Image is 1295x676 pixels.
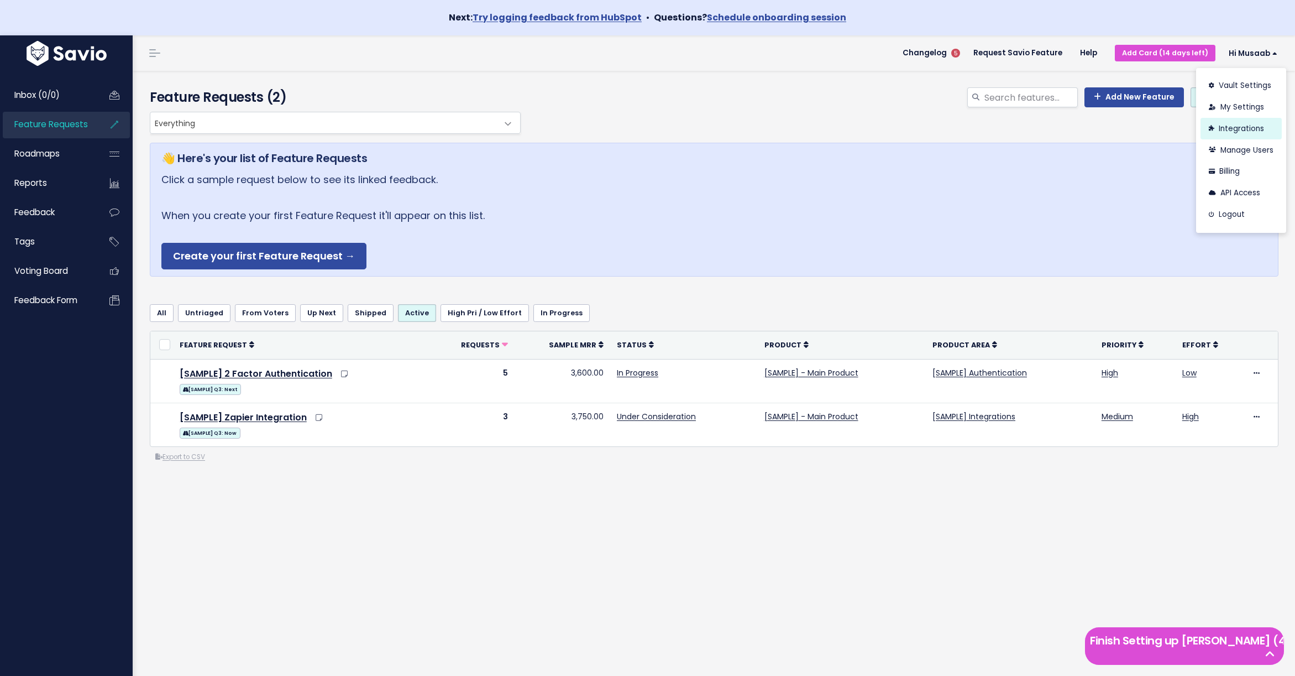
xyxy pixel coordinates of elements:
span: Status [617,340,647,350]
a: Active [398,304,436,322]
a: [SAMPLE] Authentication [932,367,1027,378]
span: Effort [1182,340,1211,350]
a: Schedule onboarding session [707,11,846,24]
a: Help [1071,45,1106,61]
td: 3 [431,403,515,446]
a: [SAMPLE] - Main Product [764,367,858,378]
a: Product Area [932,339,997,350]
a: Reports [3,170,92,196]
a: Logout [1200,204,1282,226]
h5: 👋 Here's your list of Feature Requests [161,150,1267,167]
span: [SAMPLE] Q3: Next [180,384,241,395]
span: Feedback [14,206,55,218]
a: Medium [1102,411,1133,422]
a: High Pri / Low Effort [441,304,529,322]
strong: Next: [449,11,642,24]
a: Vault Settings [1200,75,1282,97]
a: Shipped [348,304,394,322]
a: Voting Board [3,258,92,284]
span: • [646,11,649,24]
a: Integrations [1200,118,1282,139]
span: [SAMPLE] Q3: Now [180,428,240,439]
span: Everything [150,112,521,134]
a: Request Savio Feature [964,45,1071,61]
a: Status [617,339,654,350]
span: Tags [14,236,35,247]
a: In Progress [533,304,590,322]
a: [SAMPLE] Q3: Now [180,425,240,439]
a: Under Consideration [617,411,696,422]
a: Billing [1200,161,1282,183]
span: Changelog [903,49,947,57]
a: Add New Feature [1084,87,1184,107]
td: 3,750.00 [515,403,610,446]
strong: Questions? [654,11,846,24]
span: Roadmaps [14,148,60,159]
ul: Filter feature requests [150,304,1278,322]
a: [SAMPLE] - Main Product [764,411,858,422]
a: Low [1182,367,1197,378]
span: Feature Request [180,340,247,350]
span: Feedback form [14,294,77,306]
a: All [150,304,174,322]
a: [SAMPLE] Zapier Integration [180,411,307,424]
a: Sample MRR [549,339,604,350]
a: Inbox (0/0) [3,82,92,108]
a: Create your first Feature Request → [161,243,366,270]
a: Priority [1102,339,1144,350]
span: Sample MRR [549,340,596,350]
span: Inbox (0/0) [14,89,60,101]
span: Product [764,340,801,350]
a: Feedback form [3,288,92,313]
a: Hi Musaab [1215,45,1286,62]
a: API Access [1200,183,1282,204]
a: In Progress [617,367,658,378]
span: Requests [461,340,500,350]
span: Hi Musaab [1229,49,1277,58]
a: Effort [1182,339,1218,350]
a: Try logging feedback from HubSpot [473,11,642,24]
input: Search features... [983,87,1078,107]
a: [SAMPLE] Integrations [932,411,1015,422]
a: [SAMPLE] Q3: Next [180,382,241,396]
td: 3,600.00 [515,359,610,403]
a: Roadmaps [3,141,92,167]
span: Reports [14,177,47,189]
h4: Feature Requests (2) [150,87,515,107]
a: Feedback [3,200,92,225]
span: Product Area [932,340,990,350]
a: Feature Requests [3,112,92,137]
a: Manage Users [1200,139,1282,161]
p: Click a sample request below to see its linked feedback. When you create your first Feature Reque... [161,171,1267,269]
a: My Settings [1200,97,1282,118]
span: Everything [150,112,498,133]
h5: Finish Setting up [PERSON_NAME] (4 left) [1090,632,1279,649]
a: High [1182,411,1199,422]
a: Up Next [300,304,343,322]
td: 5 [431,359,515,403]
a: Feature Request [180,339,254,350]
span: Voting Board [14,265,68,277]
a: High [1102,367,1118,378]
a: Requests [461,339,508,350]
a: Untriaged [178,304,230,322]
a: [SAMPLE] 2 Factor Authentication [180,367,332,380]
a: From Voters [235,304,296,322]
a: Add Card (14 days left) [1115,45,1215,61]
a: Export to CSV [155,453,205,461]
img: logo-white.9d6f32f41409.svg [24,41,109,66]
span: Feature Requests [14,118,88,130]
a: Product [764,339,809,350]
div: Hi Musaab [1196,68,1286,233]
span: Priority [1102,340,1136,350]
a: Tags [3,229,92,254]
span: 5 [951,49,960,58]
